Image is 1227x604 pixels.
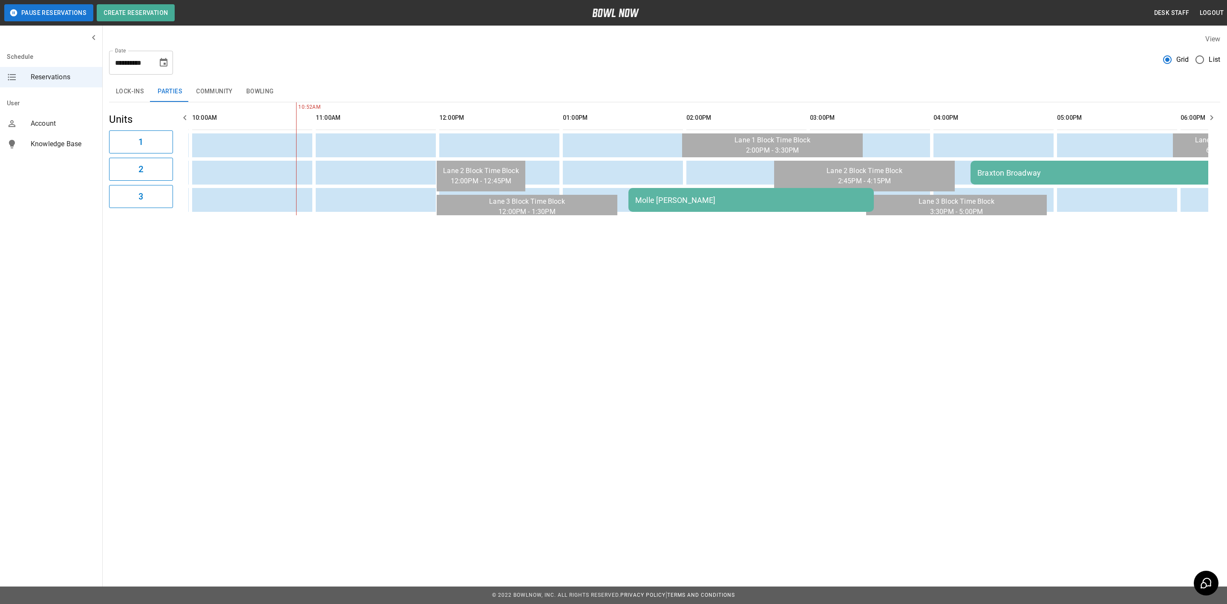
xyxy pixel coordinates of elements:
h5: Units [109,113,173,126]
span: Reservations [31,72,95,82]
div: inventory tabs [109,81,1220,102]
label: View [1205,35,1220,43]
th: 12:00PM [439,106,559,130]
img: logo [592,9,639,17]
button: Logout [1196,5,1227,21]
a: Terms and Conditions [667,592,735,598]
th: 10:00AM [192,106,312,130]
h6: 3 [138,190,143,203]
span: Grid [1176,55,1189,65]
button: Lock-ins [109,81,151,102]
button: Choose date, selected date is Sep 13, 2025 [155,54,172,71]
button: Bowling [239,81,281,102]
span: 10:52AM [296,103,298,112]
button: 3 [109,185,173,208]
div: Molle [PERSON_NAME] [635,196,867,205]
a: Privacy Policy [620,592,665,598]
span: Knowledge Base [31,139,95,149]
button: Community [189,81,239,102]
th: 11:00AM [316,106,436,130]
button: Pause Reservations [4,4,93,21]
span: © 2022 BowlNow, Inc. All Rights Reserved. [492,592,620,598]
button: 1 [109,130,173,153]
h6: 1 [138,135,143,149]
h6: 2 [138,162,143,176]
button: Desk Staff [1151,5,1193,21]
button: Parties [151,81,189,102]
span: Account [31,118,95,129]
div: Braxton Broadway [977,168,1209,177]
span: List [1209,55,1220,65]
button: Create Reservation [97,4,175,21]
button: 2 [109,158,173,181]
